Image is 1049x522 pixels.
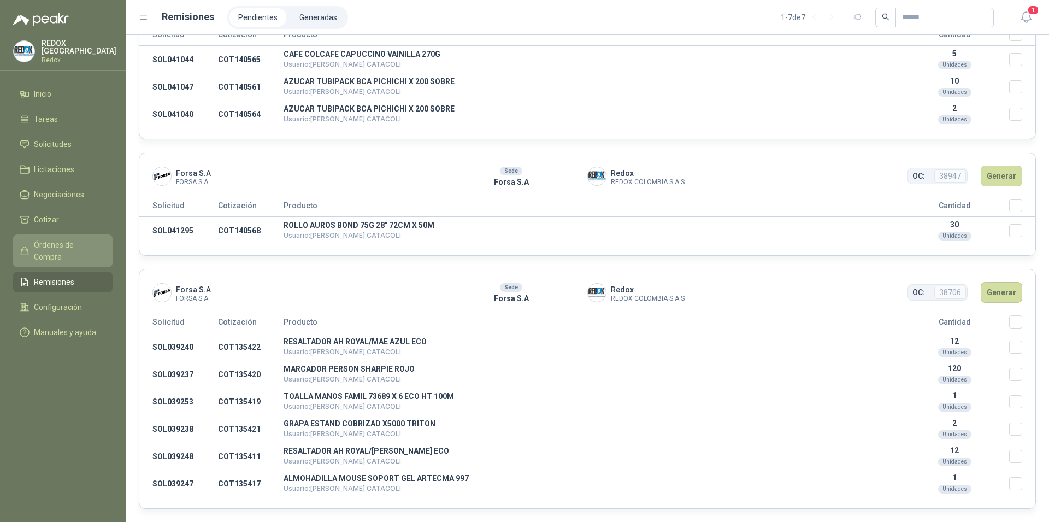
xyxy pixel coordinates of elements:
[218,199,284,217] th: Cotización
[42,39,116,55] p: REDOX [GEOGRAPHIC_DATA]
[218,361,284,388] td: COT135420
[900,364,1009,373] p: 120
[176,179,211,185] span: FORSA S.A
[139,199,218,217] th: Solicitud
[500,283,522,292] div: Sede
[1009,443,1035,470] td: Seleccionar/deseleccionar
[435,176,587,188] p: Forsa S.A
[900,419,1009,427] p: 2
[1016,8,1036,27] button: 1
[34,214,59,226] span: Cotizar
[139,443,218,470] td: SOL039248
[284,28,900,46] th: Producto
[284,115,401,123] span: Usuario: [PERSON_NAME] CATACOLI
[938,348,971,357] div: Unidades
[13,297,113,318] a: Configuración
[1009,101,1035,128] td: Seleccionar/deseleccionar
[284,199,900,217] th: Producto
[1009,217,1035,245] td: Seleccionar/deseleccionar
[611,284,685,296] span: Redox
[284,484,401,492] span: Usuario: [PERSON_NAME] CATACOLI
[14,41,34,62] img: Company Logo
[176,167,211,179] span: Forsa S.A
[139,73,218,101] td: SOL041047
[218,315,284,333] th: Cotización
[1009,470,1035,497] td: Seleccionar/deseleccionar
[34,113,58,125] span: Tareas
[13,272,113,292] a: Remisiones
[912,170,925,182] span: OC:
[934,169,966,183] span: 38947
[218,101,284,128] td: COT140564
[1009,28,1035,46] th: Seleccionar/deseleccionar
[284,78,900,85] p: AZUCAR TUBIPACK BCA PICHICHI X 200 SOBRE
[13,209,113,230] a: Cotizar
[284,315,900,333] th: Producto
[284,50,900,58] p: CAFE COLCAFE CAPUCCINO VAINILLA 270G
[291,8,346,27] a: Generadas
[284,474,900,482] p: ALMOHADILLA MOUSE SOPORT GEL ARTECMA 997
[611,167,685,179] span: Redox
[900,337,1009,345] p: 12
[900,28,1009,46] th: Cantidad
[34,301,82,313] span: Configuración
[13,159,113,180] a: Licitaciones
[938,376,971,384] div: Unidades
[938,115,971,124] div: Unidades
[13,134,113,155] a: Solicitudes
[938,88,971,97] div: Unidades
[153,167,171,185] img: Company Logo
[435,292,587,304] p: Forsa S.A
[139,315,218,333] th: Solicitud
[218,470,284,497] td: COT135417
[13,234,113,267] a: Órdenes de Compra
[611,179,685,185] span: REDOX COLOMBIA S.A.S
[938,430,971,439] div: Unidades
[900,104,1009,113] p: 2
[981,282,1022,303] button: Generar
[218,388,284,415] td: COT135419
[13,322,113,343] a: Manuales y ayuda
[284,231,401,239] span: Usuario: [PERSON_NAME] CATACOLI
[1009,315,1035,333] th: Seleccionar/deseleccionar
[34,276,74,288] span: Remisiones
[284,105,900,113] p: AZUCAR TUBIPACK BCA PICHICHI X 200 SOBRE
[284,365,900,373] p: MARCADOR PERSON SHARPIE ROJO
[229,8,286,27] li: Pendientes
[900,77,1009,85] p: 10
[284,402,401,410] span: Usuario: [PERSON_NAME] CATACOLI
[981,166,1022,186] button: Generar
[1009,73,1035,101] td: Seleccionar/deseleccionar
[13,84,113,104] a: Inicio
[218,443,284,470] td: COT135411
[500,167,522,175] div: Sede
[900,220,1009,229] p: 30
[1009,333,1035,361] td: Seleccionar/deseleccionar
[139,217,218,245] td: SOL041295
[900,446,1009,455] p: 12
[218,333,284,361] td: COT135422
[176,296,211,302] span: FORSA S.A
[42,57,116,63] p: Redox
[938,485,971,494] div: Unidades
[34,163,74,175] span: Licitaciones
[1009,388,1035,415] td: Seleccionar/deseleccionar
[588,284,606,302] img: Company Logo
[139,28,218,46] th: Solicitud
[13,109,113,130] a: Tareas
[284,392,900,400] p: TOALLA MANOS FAMIL 73689 X 6 ECO HT 100M
[938,458,971,466] div: Unidades
[162,9,214,25] h1: Remisiones
[139,415,218,443] td: SOL039238
[284,420,900,427] p: GRAPA ESTAND COBRIZAD X5000 TRITON
[900,315,1009,333] th: Cantidad
[13,184,113,205] a: Negociaciones
[34,88,51,100] span: Inicio
[284,430,401,438] span: Usuario: [PERSON_NAME] CATACOLI
[218,217,284,245] td: COT140568
[934,286,966,299] span: 38706
[139,46,218,74] td: SOL041044
[34,138,72,150] span: Solicitudes
[1009,415,1035,443] td: Seleccionar/deseleccionar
